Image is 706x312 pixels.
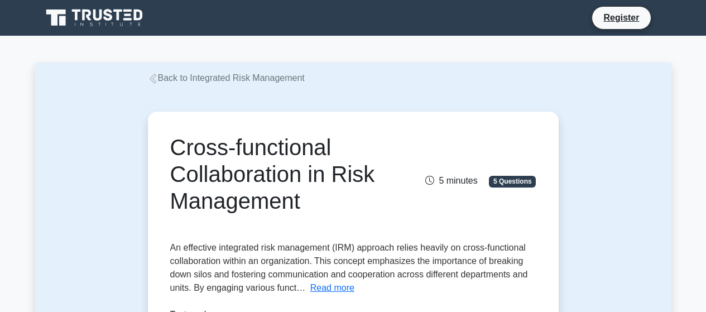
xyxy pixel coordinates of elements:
[310,281,354,295] button: Read more
[170,134,410,214] h1: Cross-functional Collaboration in Risk Management
[148,73,305,83] a: Back to Integrated Risk Management
[170,243,528,292] span: An effective integrated risk management (IRM) approach relies heavily on cross-functional collabo...
[425,176,477,185] span: 5 minutes
[597,11,646,25] a: Register
[489,176,536,187] span: 5 Questions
